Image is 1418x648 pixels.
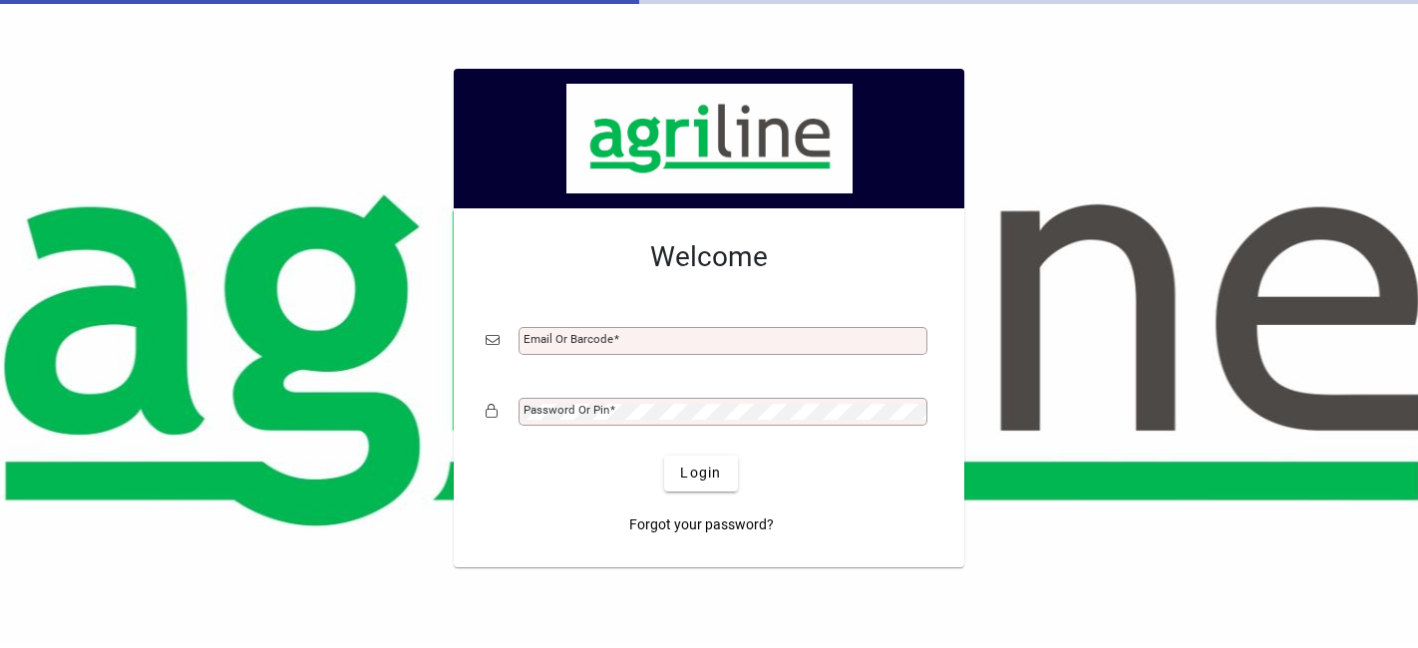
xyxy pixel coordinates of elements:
h2: Welcome [486,240,932,274]
mat-label: Password or Pin [524,403,609,417]
span: Forgot your password? [629,514,774,535]
mat-label: Email or Barcode [524,332,613,346]
span: Login [680,463,721,484]
button: Login [664,456,737,491]
a: Forgot your password? [621,507,782,543]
